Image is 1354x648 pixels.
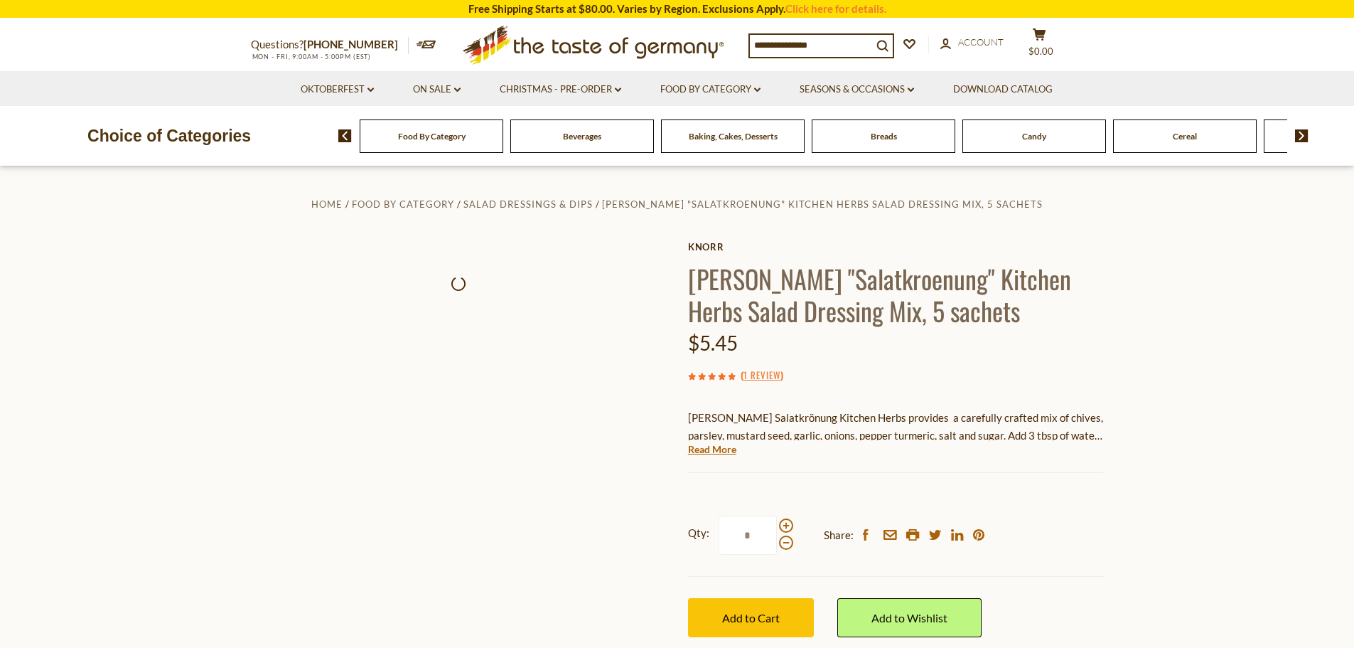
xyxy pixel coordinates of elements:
[500,82,621,97] a: Christmas - PRE-ORDER
[1028,46,1053,57] span: $0.00
[689,131,778,142] a: Baking, Cakes, Desserts
[800,82,914,97] a: Seasons & Occasions
[940,35,1004,51] a: Account
[688,442,736,457] a: Read More
[722,611,780,625] span: Add to Cart
[563,131,601,142] a: Beverages
[688,524,709,542] strong: Qty:
[1019,28,1061,63] button: $0.00
[311,198,343,210] a: Home
[251,36,409,54] p: Questions?
[251,53,372,60] span: MON - FRI, 9:00AM - 5:00PM (EST)
[660,82,761,97] a: Food By Category
[688,598,814,637] button: Add to Cart
[1295,129,1309,142] img: next arrow
[953,82,1053,97] a: Download Catalog
[398,131,466,142] a: Food By Category
[688,409,1104,445] p: [PERSON_NAME] Salatkrönung Kitchen Herbs provides a carefully crafted mix of chives, parsley, mus...
[741,368,783,382] span: ( )
[1173,131,1197,142] a: Cereal
[785,2,886,15] a: Click here for details.
[743,368,780,383] a: 1 Review
[688,331,738,355] span: $5.45
[719,516,777,555] input: Qty:
[958,36,1004,48] span: Account
[303,38,398,51] a: [PHONE_NUMBER]
[1022,131,1046,142] a: Candy
[824,526,854,544] span: Share:
[413,82,461,97] a: On Sale
[688,262,1104,326] h1: [PERSON_NAME] "Salatkroenung" Kitchen Herbs Salad Dressing Mix, 5 sachets
[338,129,352,142] img: previous arrow
[837,598,982,637] a: Add to Wishlist
[688,241,1104,253] a: Knorr
[301,82,374,97] a: Oktoberfest
[871,131,897,142] a: Breads
[602,198,1043,210] a: [PERSON_NAME] "Salatkroenung" Kitchen Herbs Salad Dressing Mix, 5 sachets
[352,198,454,210] a: Food By Category
[463,198,593,210] a: Salad Dressings & Dips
